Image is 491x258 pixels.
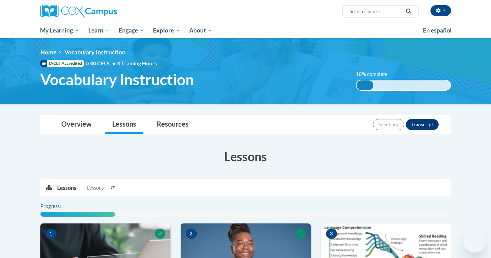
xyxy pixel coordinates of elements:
button: Feedback [373,119,404,130]
a: About [185,23,217,38]
a: Learn [84,23,114,38]
button: Transcript [406,119,439,130]
p: Lessons [57,184,76,192]
span: Vocabulary Instruction [40,70,194,89]
span: 2 [186,229,197,239]
a: Overview [54,116,99,134]
span: About [189,26,212,35]
span: 0.40 CEUs [86,60,117,67]
a: Cox Campus [40,5,170,17]
input: Search Courses [349,7,403,15]
span: Lessons [87,184,104,192]
span: 3 [326,229,337,239]
span: Vocabulary Instruction [64,49,126,56]
h3: Lessons [40,148,451,165]
span: IACET Accredited [40,60,84,67]
button: Account Settings [430,5,451,16]
span: Learn [88,26,110,35]
a: Engage [114,23,149,38]
a: My Learning [36,23,84,38]
span: My Learning [40,26,79,35]
span: 4 Training Hours [117,60,157,66]
a: Explore [148,23,185,38]
img: Cox Campus [40,5,117,17]
span: Engage [119,26,144,35]
a: En español [418,23,456,38]
span: • [112,60,115,66]
span: En español [423,27,452,34]
button: Search [403,7,414,15]
div: 18% complete [357,80,373,90]
a: Resources [150,116,195,134]
div: Main menu [30,23,461,38]
label: 18% complete [356,70,395,78]
iframe: Button to launch messaging window [464,231,486,253]
span: Explore [153,26,180,35]
a: Home [40,49,56,56]
a: Lessons [105,116,143,134]
label: Progress: [40,203,80,210]
span: 1 [46,229,56,239]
